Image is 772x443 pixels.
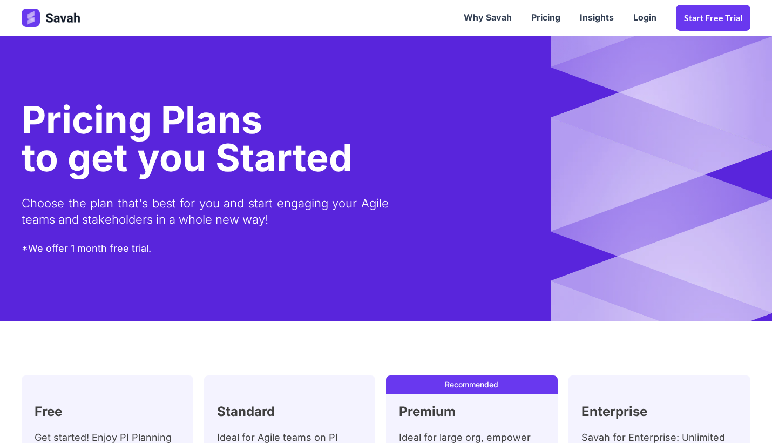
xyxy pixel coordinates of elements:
[217,401,275,422] h2: Standard
[399,401,456,422] h2: Premium
[454,1,522,35] a: Why Savah
[522,1,570,35] a: Pricing
[676,5,750,31] a: Start Free trial
[624,1,666,35] a: Login
[22,182,389,241] div: Choose the plan that's best for you and start engaging your Agile teams and stakeholders in a who...
[22,135,353,180] span: to get you Started
[35,401,62,422] h2: Free
[570,1,624,35] a: Insights
[389,379,554,391] div: Recommended
[581,401,647,422] h2: Enterprise
[22,96,353,144] div: Pricing Plans
[22,241,151,257] div: *We offer 1 month free trial.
